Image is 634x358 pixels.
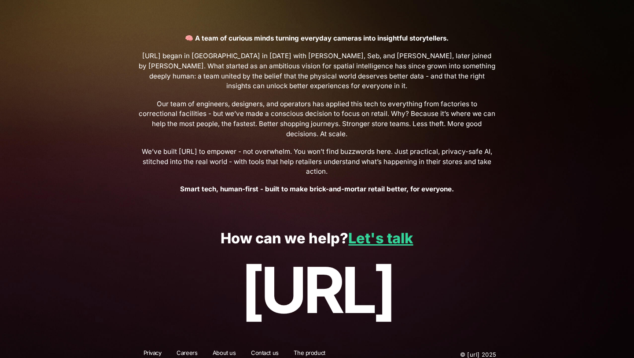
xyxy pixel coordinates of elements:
strong: 🧠 A team of curious minds turning everyday cameras into insightful storytellers. [185,34,449,42]
span: [URL] began in [GEOGRAPHIC_DATA] in [DATE] with [PERSON_NAME], Seb, and [PERSON_NAME], later join... [138,51,497,91]
p: How can we help? [19,231,615,247]
a: Let's talk [348,230,413,247]
p: [URL] [19,254,615,326]
span: We’ve built [URL] to empower - not overwhelm. You won’t find buzzwords here. Just practical, priv... [138,147,497,177]
strong: Smart tech, human-first - built to make brick-and-mortar retail better, for everyone. [180,185,454,193]
span: Our team of engineers, designers, and operators has applied this tech to everything from factorie... [138,99,497,139]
